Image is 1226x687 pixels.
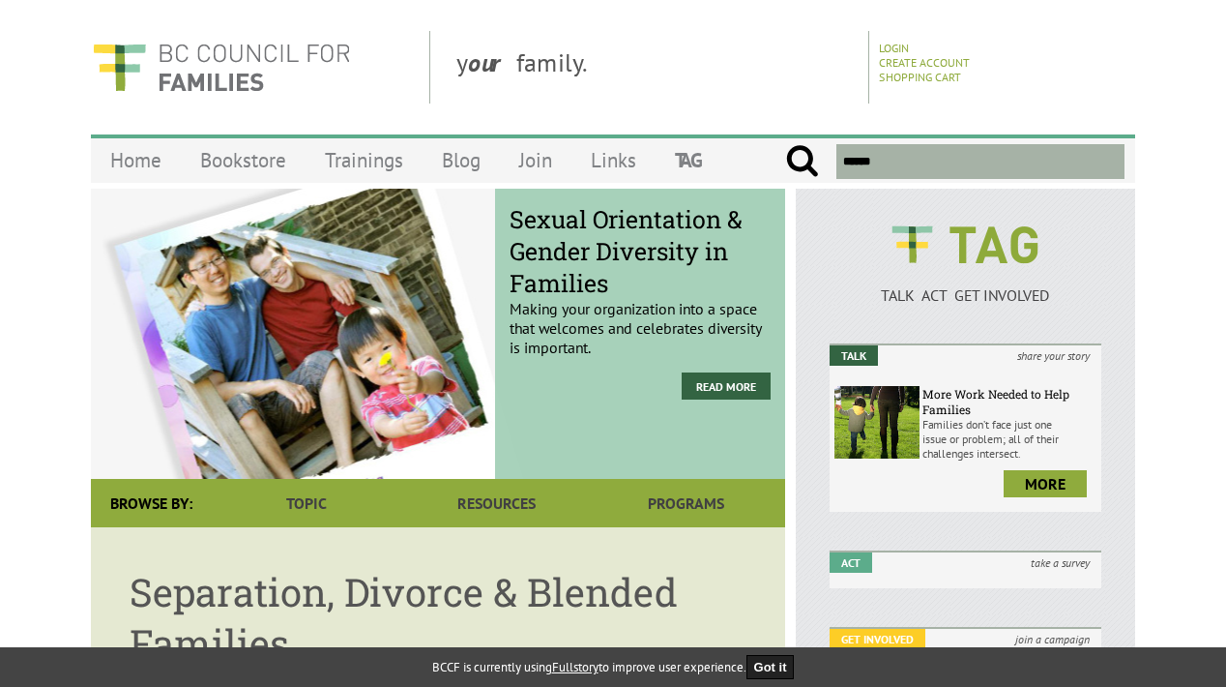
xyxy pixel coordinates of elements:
[746,655,795,679] button: Got it
[682,373,771,400] a: Read More
[830,285,1101,305] p: TALK ACT GET INVOLVED
[922,417,1096,461] p: Families don’t face just one issue or problem; all of their challenges intersect.
[91,479,212,527] div: Browse By:
[181,137,306,183] a: Bookstore
[879,70,961,84] a: Shopping Cart
[91,31,352,104] img: BC Council for FAMILIES
[212,479,401,527] a: Topic
[879,55,970,70] a: Create Account
[830,629,925,649] em: Get Involved
[1004,470,1087,497] a: more
[878,208,1052,282] img: BCCF's TAG Logo
[130,566,746,669] h1: Separation, Divorce & Blended Families
[1006,345,1101,366] i: share your story
[830,345,878,366] em: Talk
[468,46,516,78] strong: our
[306,137,423,183] a: Trainings
[571,137,656,183] a: Links
[830,266,1101,305] a: TALK ACT GET INVOLVED
[830,553,872,573] em: Act
[1004,629,1101,649] i: join a campaign
[656,137,731,183] a: TAG
[879,41,909,55] a: Login
[401,479,591,527] a: Resources
[785,144,819,179] input: Submit
[510,203,771,299] span: Sexual Orientation & Gender Diversity in Families
[922,386,1096,417] h6: More Work Needed to Help Families
[423,137,500,183] a: Blog
[1019,553,1101,573] i: take a survey
[500,137,571,183] a: Join
[592,479,781,527] a: Programs
[441,31,869,104] div: y family.
[91,137,181,183] a: Home
[552,659,598,675] a: Fullstory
